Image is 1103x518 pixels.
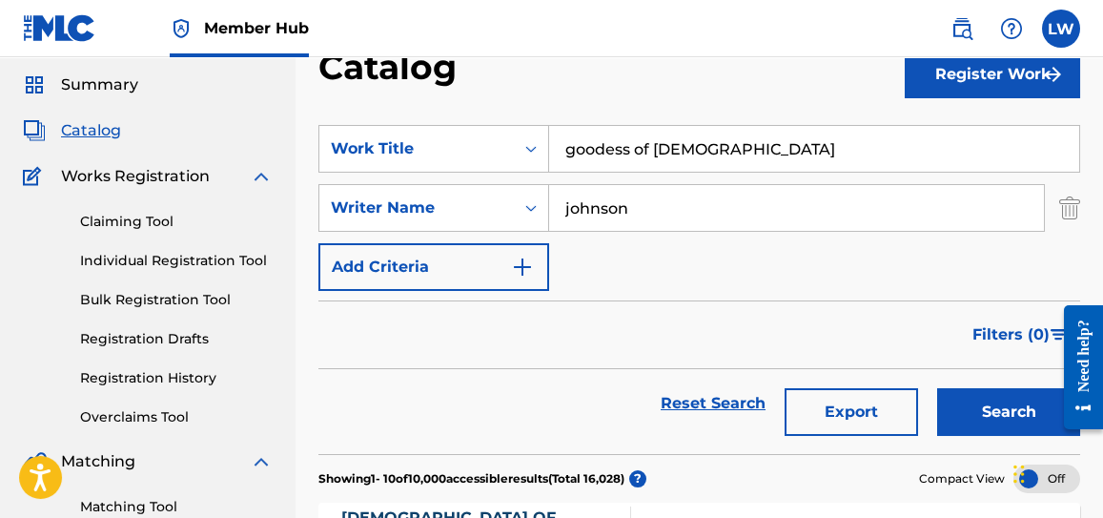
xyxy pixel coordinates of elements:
[23,14,96,42] img: MLC Logo
[23,165,48,188] img: Works Registration
[23,73,46,96] img: Summary
[318,243,549,291] button: Add Criteria
[23,73,138,96] a: SummarySummary
[80,368,273,388] a: Registration History
[331,197,502,219] div: Writer Name
[1059,184,1080,232] img: Delete Criterion
[61,165,210,188] span: Works Registration
[1050,291,1103,445] iframe: Resource Center
[318,470,624,487] p: Showing 1 - 10 of 10,000 accessible results (Total 16,028 )
[61,119,121,142] span: Catalog
[23,119,46,142] img: Catalog
[511,256,534,279] img: 9d2ae6d4665cec9f34b9.svg
[61,450,135,473] span: Matching
[170,17,193,40] img: Top Rightsholder
[1013,445,1025,503] div: Drag
[80,251,273,271] a: Individual Registration Tool
[919,470,1005,487] span: Compact View
[318,125,1080,454] form: Search Form
[651,383,775,425] a: Reset Search
[785,388,918,436] button: Export
[80,212,273,232] a: Claiming Tool
[80,497,273,517] a: Matching Tool
[972,323,1050,346] span: Filters ( 0 )
[1042,63,1065,86] img: f7272a7cc735f4ea7f67.svg
[80,329,273,349] a: Registration Drafts
[204,17,309,39] span: Member Hub
[950,17,973,40] img: search
[318,46,466,89] h2: Catalog
[80,290,273,310] a: Bulk Registration Tool
[23,119,121,142] a: CatalogCatalog
[992,10,1031,48] div: Help
[1000,17,1023,40] img: help
[250,450,273,473] img: expand
[937,388,1080,436] button: Search
[23,450,47,473] img: Matching
[1008,426,1103,518] iframe: Chat Widget
[80,407,273,427] a: Overclaims Tool
[250,165,273,188] img: expand
[1042,10,1080,48] div: User Menu
[331,137,502,160] div: Work Title
[943,10,981,48] a: Public Search
[629,470,646,487] span: ?
[61,73,138,96] span: Summary
[961,311,1080,359] button: Filters (0)
[905,51,1080,98] button: Register Work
